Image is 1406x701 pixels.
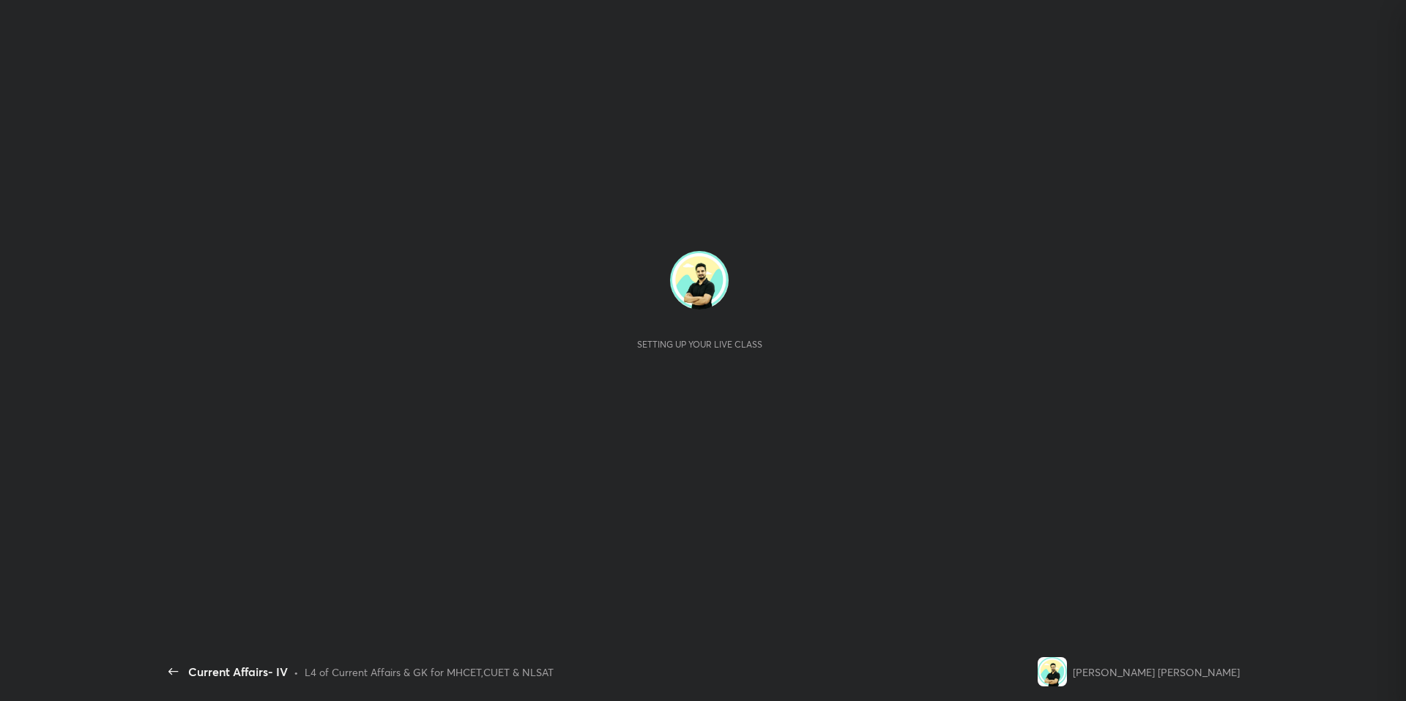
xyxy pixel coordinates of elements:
img: cbb332b380cd4d0a9bcabf08f684c34f.jpg [1038,657,1067,686]
div: [PERSON_NAME] [PERSON_NAME] [1073,664,1240,680]
div: Setting up your live class [637,339,762,350]
div: Current Affairs- IV [188,663,288,681]
div: L4 of Current Affairs & GK for MHCET,CUET & NLSAT [305,664,554,680]
img: cbb332b380cd4d0a9bcabf08f684c34f.jpg [670,251,729,310]
div: • [294,664,299,680]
